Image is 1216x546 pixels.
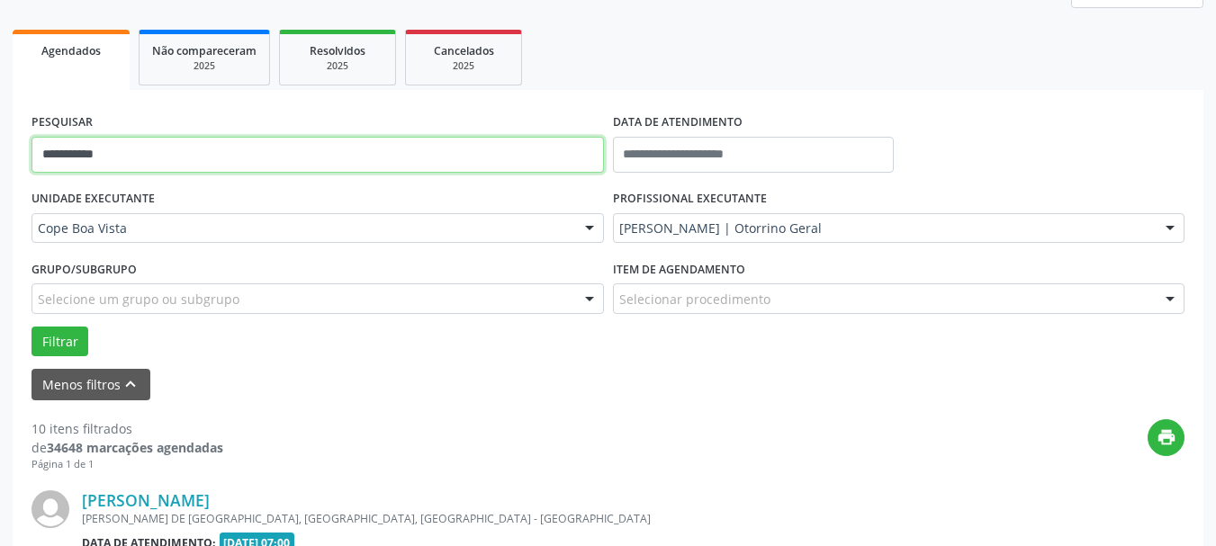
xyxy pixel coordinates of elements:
[434,43,494,58] span: Cancelados
[82,511,914,526] div: [PERSON_NAME] DE [GEOGRAPHIC_DATA], [GEOGRAPHIC_DATA], [GEOGRAPHIC_DATA] - [GEOGRAPHIC_DATA]
[619,219,1148,237] span: [PERSON_NAME] | Otorrino Geral
[32,438,223,457] div: de
[619,290,770,309] span: Selecionar procedimento
[38,290,239,309] span: Selecione um grupo ou subgrupo
[32,490,69,528] img: img
[1148,419,1184,456] button: print
[121,374,140,394] i: keyboard_arrow_up
[152,59,257,73] div: 2025
[41,43,101,58] span: Agendados
[1157,427,1176,447] i: print
[32,109,93,137] label: PESQUISAR
[293,59,383,73] div: 2025
[419,59,509,73] div: 2025
[613,109,743,137] label: DATA DE ATENDIMENTO
[152,43,257,58] span: Não compareceram
[310,43,365,58] span: Resolvidos
[613,185,767,213] label: PROFISSIONAL EXECUTANTE
[47,439,223,456] strong: 34648 marcações agendadas
[32,369,150,400] button: Menos filtroskeyboard_arrow_up
[32,255,137,283] label: Grupo/Subgrupo
[32,457,223,472] div: Página 1 de 1
[32,185,155,213] label: UNIDADE EXECUTANTE
[32,327,88,357] button: Filtrar
[38,219,567,237] span: Cope Boa Vista
[32,419,223,438] div: 10 itens filtrados
[613,255,745,283] label: Item de agendamento
[82,490,210,510] a: [PERSON_NAME]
